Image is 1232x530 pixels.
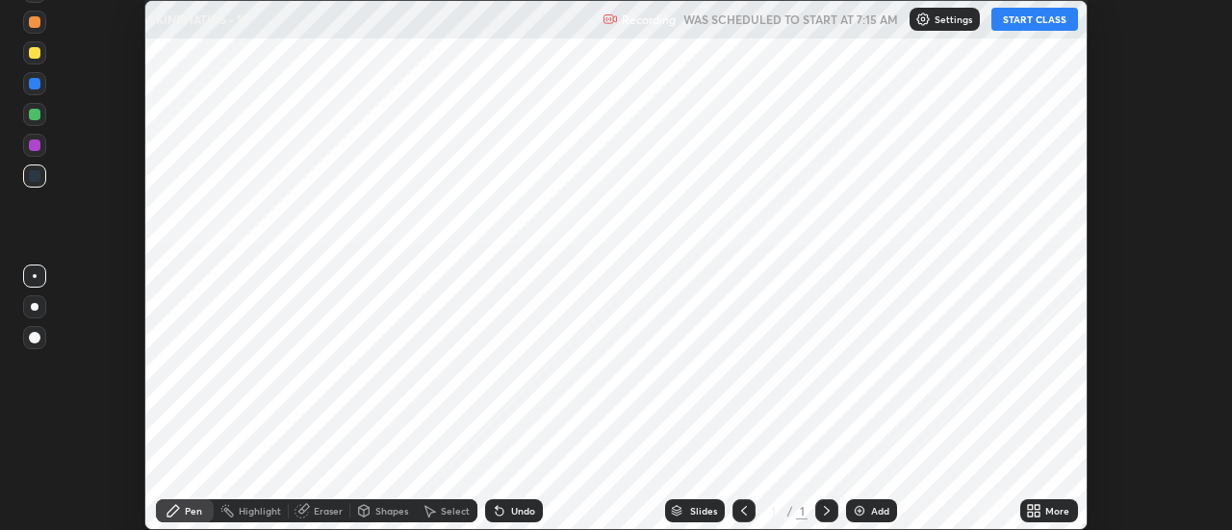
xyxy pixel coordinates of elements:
img: add-slide-button [852,503,867,518]
button: START CLASS [991,8,1078,31]
img: class-settings-icons [915,12,931,27]
div: Slides [690,506,717,516]
div: More [1045,506,1069,516]
p: KINEMATICS - 15 [156,12,248,27]
div: Eraser [314,506,343,516]
div: Highlight [239,506,281,516]
div: Add [871,506,889,516]
div: 1 [763,505,783,517]
div: 1 [796,502,808,519]
div: Select [441,506,470,516]
div: / [786,505,792,517]
div: Pen [185,506,202,516]
h5: WAS SCHEDULED TO START AT 7:15 AM [683,11,898,28]
p: Recording [622,13,676,27]
p: Settings [935,14,972,24]
div: Shapes [375,506,408,516]
img: recording.375f2c34.svg [603,12,618,27]
div: Undo [511,506,535,516]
